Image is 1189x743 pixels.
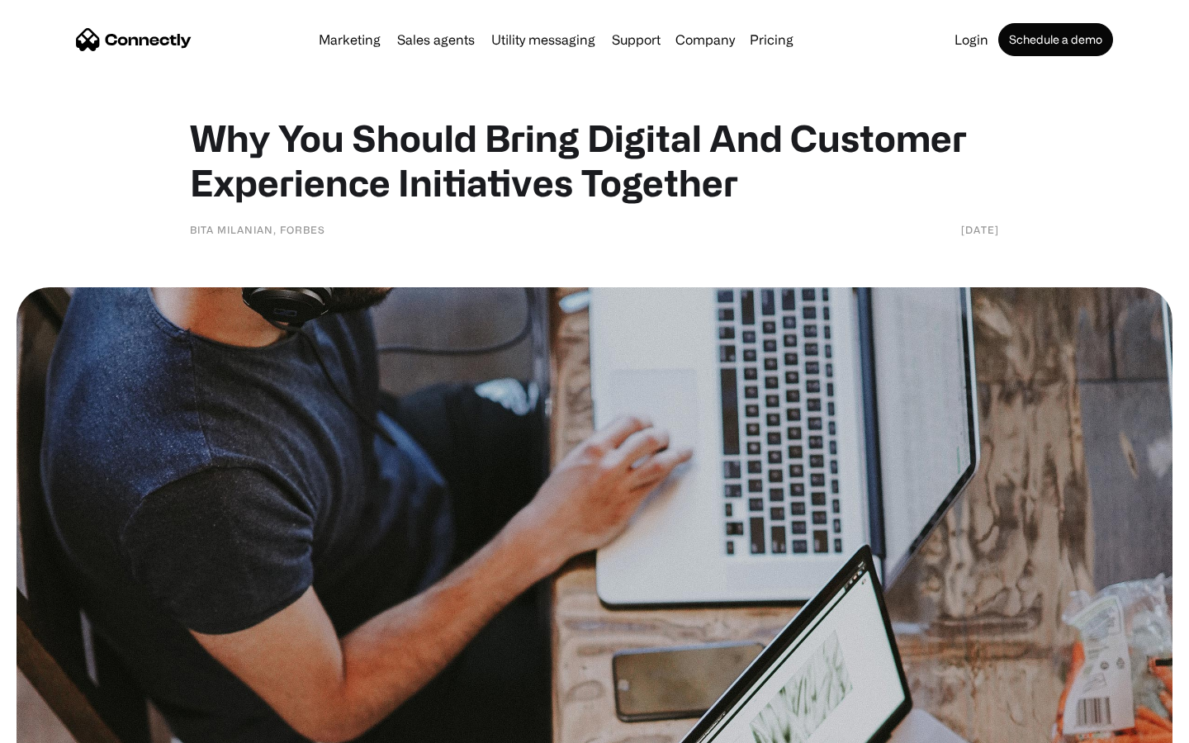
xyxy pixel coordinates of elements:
[998,23,1113,56] a: Schedule a demo
[605,33,667,46] a: Support
[675,28,735,51] div: Company
[948,33,995,46] a: Login
[33,714,99,737] ul: Language list
[743,33,800,46] a: Pricing
[961,221,999,238] div: [DATE]
[391,33,481,46] a: Sales agents
[190,221,325,238] div: Bita Milanian, Forbes
[485,33,602,46] a: Utility messaging
[312,33,387,46] a: Marketing
[17,714,99,737] aside: Language selected: English
[190,116,999,205] h1: Why You Should Bring Digital And Customer Experience Initiatives Together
